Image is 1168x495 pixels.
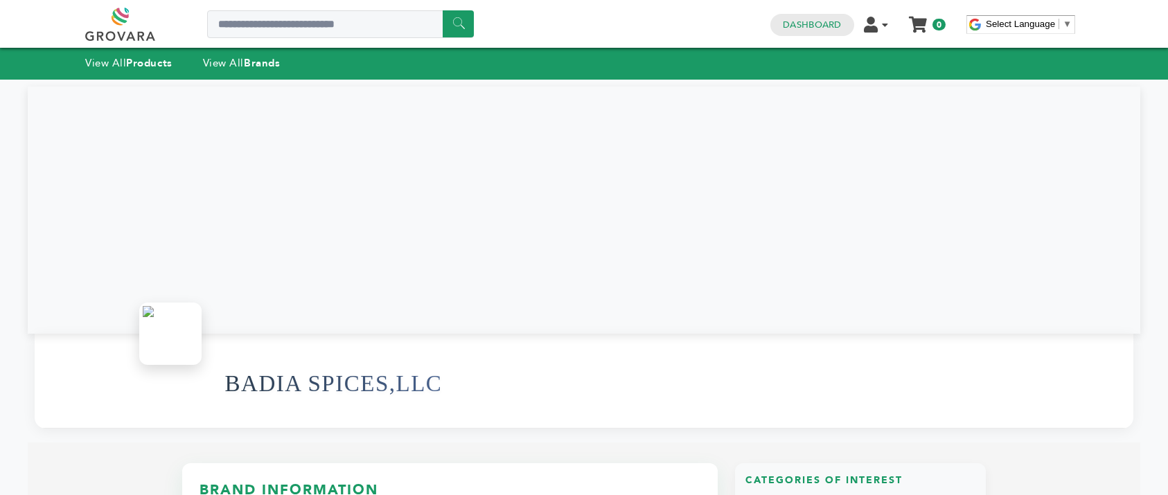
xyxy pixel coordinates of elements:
h1: BADIA SPICES,LLC [225,350,443,417]
a: My Cart [910,12,926,27]
a: Dashboard [783,19,841,31]
span: ▼ [1063,19,1072,29]
strong: Brands [244,56,280,70]
span: Select Language [986,19,1055,29]
img: BADIA SPICES,LLC Logo [143,306,198,361]
span: ​ [1059,19,1059,29]
a: Select Language​ [986,19,1072,29]
a: View AllProducts [85,56,172,70]
a: View AllBrands [203,56,281,70]
strong: Products [126,56,172,70]
span: 0 [932,19,946,30]
input: Search a product or brand... [207,10,474,38]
